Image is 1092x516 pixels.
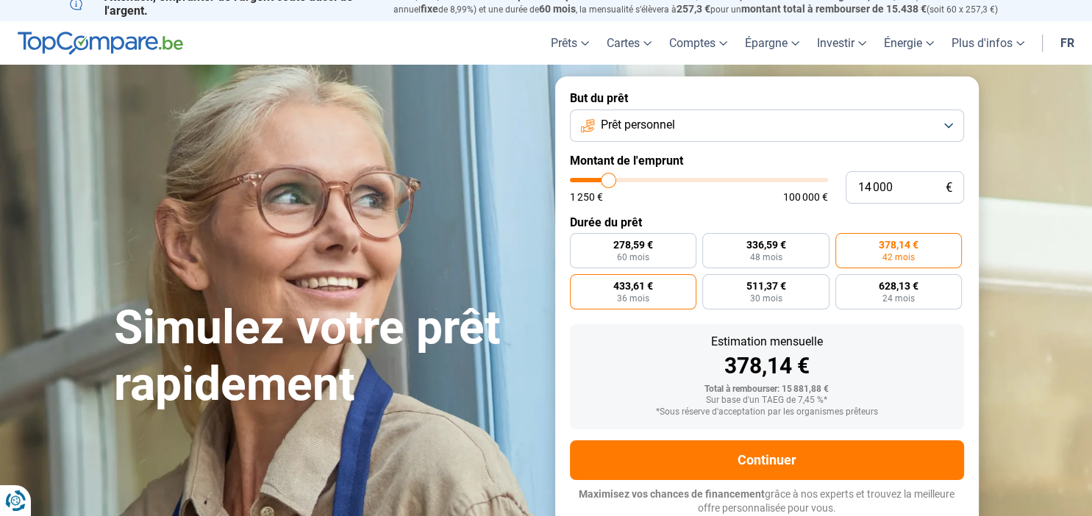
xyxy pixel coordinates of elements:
[946,182,952,194] span: €
[741,3,927,15] span: montant total à rembourser de 15.438 €
[601,117,675,133] span: Prêt personnel
[660,21,736,65] a: Comptes
[18,32,183,55] img: TopCompare
[879,281,918,291] span: 628,13 €
[783,192,828,202] span: 100 000 €
[613,281,653,291] span: 433,61 €
[749,253,782,262] span: 48 mois
[579,488,765,500] span: Maximisez vos chances de financement
[879,240,918,250] span: 378,14 €
[582,355,952,377] div: 378,14 €
[617,253,649,262] span: 60 mois
[570,110,964,142] button: Prêt personnel
[582,384,952,395] div: Total à rembourser: 15 881,88 €
[570,215,964,229] label: Durée du prêt
[539,3,576,15] span: 60 mois
[613,240,653,250] span: 278,59 €
[882,253,915,262] span: 42 mois
[570,91,964,105] label: But du prêt
[598,21,660,65] a: Cartes
[582,407,952,418] div: *Sous réserve d'acceptation par les organismes prêteurs
[882,294,915,303] span: 24 mois
[617,294,649,303] span: 36 mois
[114,300,538,413] h1: Simulez votre prêt rapidement
[943,21,1033,65] a: Plus d'infos
[746,240,785,250] span: 336,59 €
[1052,21,1083,65] a: fr
[582,336,952,348] div: Estimation mensuelle
[875,21,943,65] a: Énergie
[570,440,964,480] button: Continuer
[677,3,710,15] span: 257,3 €
[749,294,782,303] span: 30 mois
[542,21,598,65] a: Prêts
[570,192,603,202] span: 1 250 €
[570,487,964,516] p: grâce à nos experts et trouvez la meilleure offre personnalisée pour vous.
[570,154,964,168] label: Montant de l'emprunt
[746,281,785,291] span: 511,37 €
[421,3,438,15] span: fixe
[736,21,808,65] a: Épargne
[582,395,952,406] div: Sur base d'un TAEG de 7,45 %*
[808,21,875,65] a: Investir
